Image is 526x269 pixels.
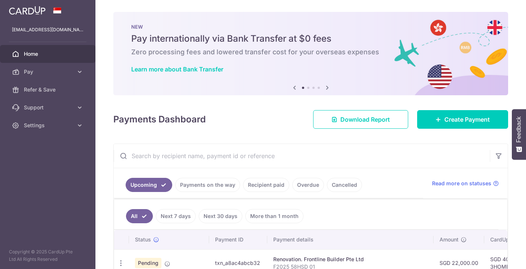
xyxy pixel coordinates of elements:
span: Support [24,104,73,111]
a: Recipient paid [243,178,289,192]
p: [EMAIL_ADDRESS][DOMAIN_NAME] [12,26,84,33]
img: Bank transfer banner [113,12,508,95]
p: NEW [131,24,490,30]
span: Pending [135,258,161,268]
span: Home [24,50,73,58]
a: All [126,209,153,223]
span: Refer & Save [24,86,73,93]
th: Payment ID [209,230,267,249]
a: Read more on statuses [432,180,499,187]
a: Upcoming [126,178,172,192]
h5: Pay internationally via Bank Transfer at $0 fees [131,33,490,45]
a: Payments on the way [175,178,240,192]
a: Next 7 days [156,209,196,223]
a: Cancelled [327,178,362,192]
span: Read more on statuses [432,180,491,187]
a: Overdue [292,178,324,192]
span: Status [135,236,151,243]
a: More than 1 month [245,209,303,223]
div: Renovation. Frontline Builder Pte Ltd [273,256,428,263]
span: Feedback [516,116,522,142]
span: Pay [24,68,73,76]
img: CardUp [9,6,45,15]
button: Feedback - Show survey [512,109,526,160]
h4: Payments Dashboard [113,113,206,126]
a: Download Report [313,110,408,129]
h6: Zero processing fees and lowered transfer cost for your overseas expenses [131,48,490,57]
span: Amount [440,236,459,243]
span: Settings [24,122,73,129]
span: Download Report [340,115,390,124]
a: Create Payment [417,110,508,129]
th: Payment details [267,230,434,249]
span: Create Payment [444,115,490,124]
input: Search by recipient name, payment id or reference [114,144,490,168]
span: CardUp fee [490,236,519,243]
a: Learn more about Bank Transfer [131,65,223,73]
a: Next 30 days [199,209,242,223]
